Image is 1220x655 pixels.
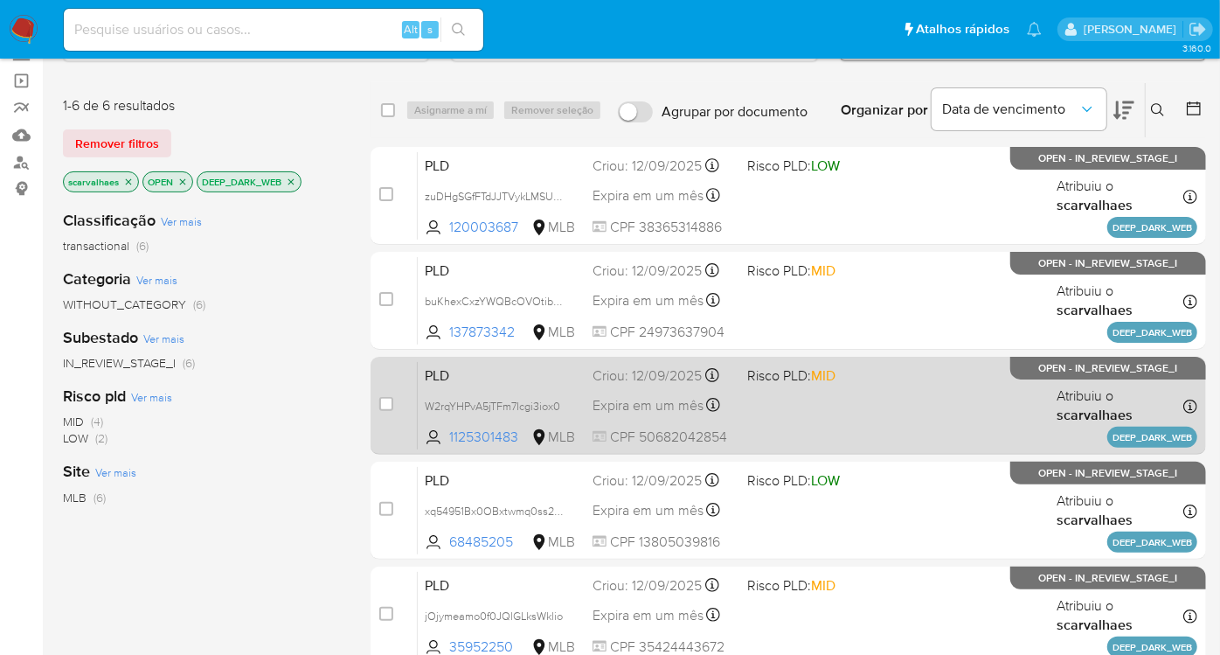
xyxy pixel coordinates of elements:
[1027,22,1042,37] a: Notificações
[404,21,418,38] span: Alt
[440,17,476,42] button: search-icon
[916,20,1009,38] span: Atalhos rápidos
[1084,21,1182,38] p: sara.carvalhaes@mercadopago.com.br
[427,21,433,38] span: s
[64,18,483,41] input: Pesquise usuários ou casos...
[1182,41,1211,55] span: 3.160.0
[1189,20,1207,38] a: Sair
